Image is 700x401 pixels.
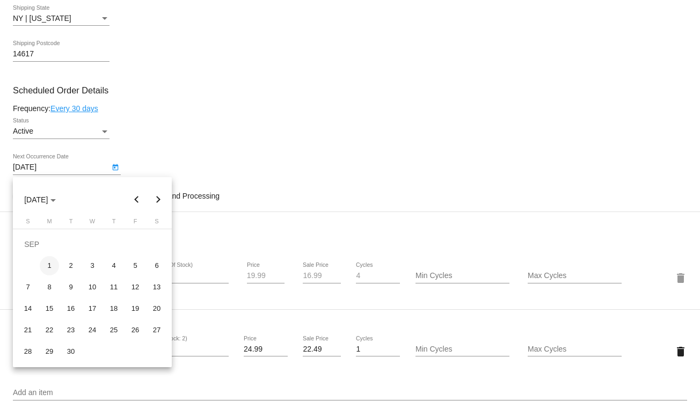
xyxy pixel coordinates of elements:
[103,276,125,298] td: September 11, 2025
[39,319,60,341] td: September 22, 2025
[39,276,60,298] td: September 8, 2025
[61,299,81,318] div: 16
[147,278,166,297] div: 13
[125,319,146,341] td: September 26, 2025
[40,256,59,275] div: 1
[60,218,82,229] th: Tuesday
[17,234,167,255] td: SEP
[103,255,125,276] td: September 4, 2025
[126,299,145,318] div: 19
[60,276,82,298] td: September 9, 2025
[82,319,103,341] td: September 24, 2025
[39,298,60,319] td: September 15, 2025
[39,218,60,229] th: Monday
[146,276,167,298] td: September 13, 2025
[60,319,82,341] td: September 23, 2025
[148,189,169,210] button: Next month
[125,218,146,229] th: Friday
[82,255,103,276] td: September 3, 2025
[61,256,81,275] div: 2
[60,298,82,319] td: September 16, 2025
[40,320,59,340] div: 22
[146,255,167,276] td: September 6, 2025
[83,278,102,297] div: 10
[60,341,82,362] td: September 30, 2025
[103,298,125,319] td: September 18, 2025
[40,299,59,318] div: 15
[61,320,81,340] div: 23
[126,256,145,275] div: 5
[39,255,60,276] td: September 1, 2025
[125,255,146,276] td: September 5, 2025
[126,189,148,210] button: Previous month
[18,320,38,340] div: 21
[147,299,166,318] div: 20
[82,276,103,298] td: September 10, 2025
[147,320,166,340] div: 27
[146,218,167,229] th: Saturday
[17,276,39,298] td: September 7, 2025
[83,256,102,275] div: 3
[147,256,166,275] div: 6
[40,278,59,297] div: 8
[17,218,39,229] th: Sunday
[18,299,38,318] div: 14
[104,256,123,275] div: 4
[18,278,38,297] div: 7
[17,341,39,362] td: September 28, 2025
[61,342,81,361] div: 30
[146,319,167,341] td: September 27, 2025
[24,195,56,204] span: [DATE]
[103,218,125,229] th: Thursday
[17,319,39,341] td: September 21, 2025
[104,320,123,340] div: 25
[60,255,82,276] td: September 2, 2025
[104,299,123,318] div: 18
[103,319,125,341] td: September 25, 2025
[146,298,167,319] td: September 20, 2025
[83,299,102,318] div: 17
[125,298,146,319] td: September 19, 2025
[83,320,102,340] div: 24
[61,278,81,297] div: 9
[40,342,59,361] div: 29
[125,276,146,298] td: September 12, 2025
[82,298,103,319] td: September 17, 2025
[16,189,64,210] button: Choose month and year
[126,320,145,340] div: 26
[17,298,39,319] td: September 14, 2025
[82,218,103,229] th: Wednesday
[39,341,60,362] td: September 29, 2025
[104,278,123,297] div: 11
[18,342,38,361] div: 28
[126,278,145,297] div: 12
